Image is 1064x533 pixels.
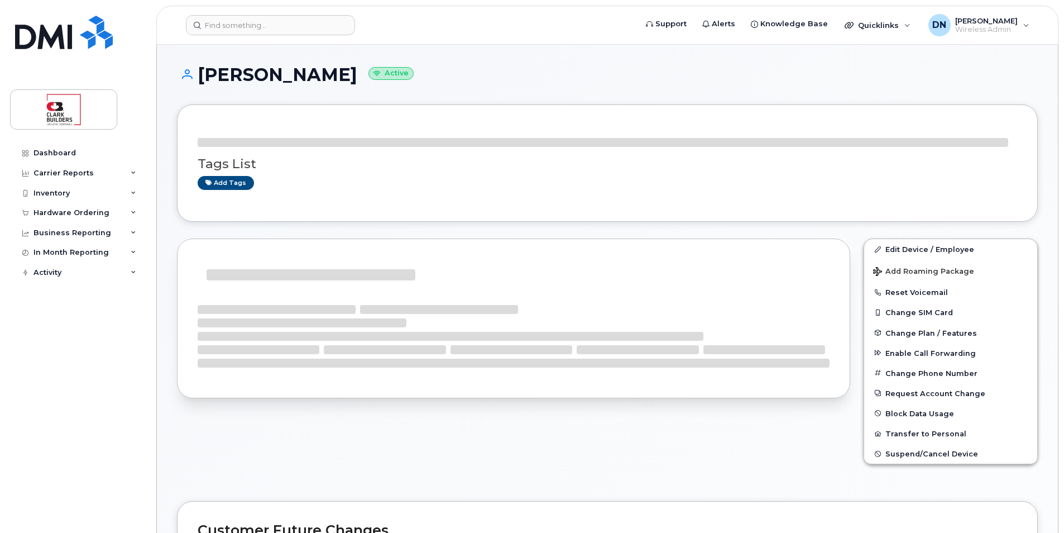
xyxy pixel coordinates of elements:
[864,323,1037,343] button: Change Plan / Features
[177,65,1038,84] h1: [PERSON_NAME]
[864,259,1037,282] button: Add Roaming Package
[864,282,1037,302] button: Reset Voicemail
[885,450,978,458] span: Suspend/Cancel Device
[864,239,1037,259] a: Edit Device / Employee
[864,444,1037,464] button: Suspend/Cancel Device
[864,363,1037,383] button: Change Phone Number
[864,343,1037,363] button: Enable Call Forwarding
[864,423,1037,444] button: Transfer to Personal
[885,329,977,337] span: Change Plan / Features
[368,67,414,80] small: Active
[864,302,1037,322] button: Change SIM Card
[885,349,976,357] span: Enable Call Forwarding
[864,403,1037,423] button: Block Data Usage
[198,176,254,190] a: Add tags
[198,157,1017,171] h3: Tags List
[864,383,1037,403] button: Request Account Change
[873,267,974,278] span: Add Roaming Package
